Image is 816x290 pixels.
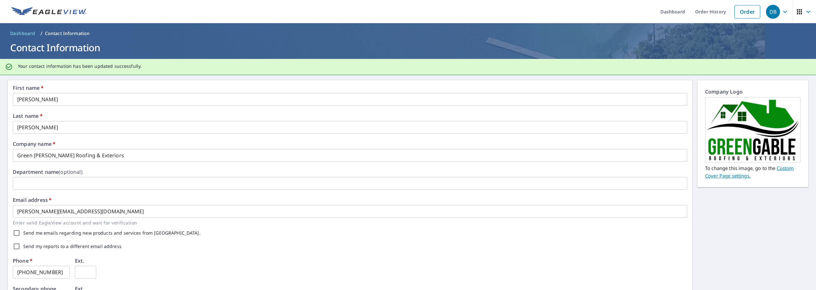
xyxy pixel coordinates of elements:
[8,41,808,54] h1: Contact Information
[23,231,200,235] label: Send me emails regarding new products and services from [GEOGRAPHIC_DATA].
[8,28,808,39] nav: breadcrumb
[706,98,800,162] img: Logo.jpg
[8,28,38,39] a: Dashboard
[40,30,42,37] li: /
[13,219,683,226] p: Enter valid EagleView account and wait for verification
[766,5,780,19] div: DB
[13,85,44,90] label: First name
[45,30,90,37] p: Contact Information
[75,258,84,263] label: Ext.
[23,244,121,249] label: Send my reports to a different email address
[734,5,760,18] a: Order
[13,141,55,146] label: Company name
[10,30,35,37] span: Dashboard
[705,165,794,179] a: Custome cover page
[18,63,142,69] p: Your contact information has been updated successfully.
[11,7,87,17] img: EV Logo
[13,258,33,263] label: Phone
[13,113,43,118] label: Last name
[705,163,801,180] p: To change this image, go to the
[59,168,83,175] b: (optional)
[705,88,801,97] p: Company Logo
[13,169,83,174] label: Department name
[13,197,52,202] label: Email address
